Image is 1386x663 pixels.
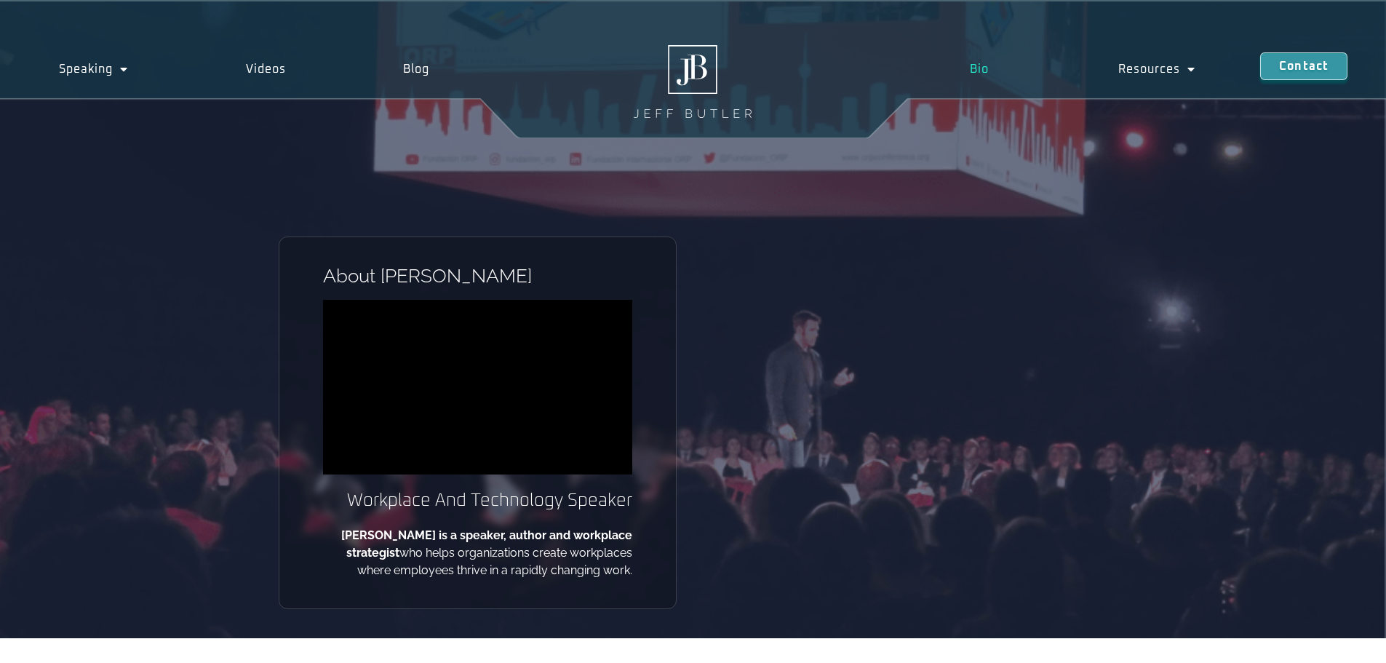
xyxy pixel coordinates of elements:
a: Bio [904,52,1053,86]
a: Videos [187,52,345,86]
p: who helps organizations create workplaces where employees thrive in a rapidly changing work. [323,527,632,579]
a: Blog [345,52,489,86]
h1: About [PERSON_NAME] [323,266,632,285]
a: Resources [1054,52,1260,86]
h2: Workplace And Technology Speaker [323,489,632,512]
a: Contact [1260,52,1347,80]
nav: Menu [904,52,1260,86]
b: [PERSON_NAME] is a speaker, author and workplace strategist [341,528,632,560]
iframe: vimeo Video Player [323,300,632,474]
span: Contact [1279,60,1329,72]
